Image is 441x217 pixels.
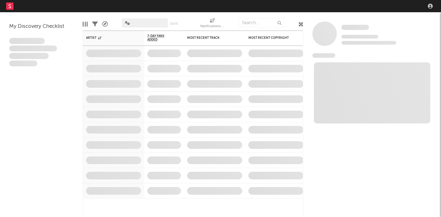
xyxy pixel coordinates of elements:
span: Tracking Since: [DATE] [341,35,378,39]
a: Some Artist [341,24,369,31]
div: Most Recent Copyright [248,36,294,40]
div: Notifications (Artist) [200,15,225,33]
div: Artist [86,36,132,40]
span: News Feed [312,53,335,58]
span: Some Artist [341,25,369,30]
span: 7-Day Fans Added [147,34,172,42]
span: 0 fans last week [341,41,396,45]
div: My Discovery Checklist [9,23,73,30]
div: Most Recent Track [187,36,233,40]
span: Integer aliquet in purus et [9,46,57,52]
button: Save [170,22,178,25]
div: Edit Columns [83,15,88,33]
span: Aliquam viverra [9,61,37,67]
input: Search... [239,18,285,28]
div: Filters [92,15,98,33]
span: Lorem ipsum dolor [9,38,45,44]
span: Praesent ac interdum [9,53,49,59]
div: Notifications (Artist) [200,23,225,30]
div: A&R Pipeline [102,15,108,33]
